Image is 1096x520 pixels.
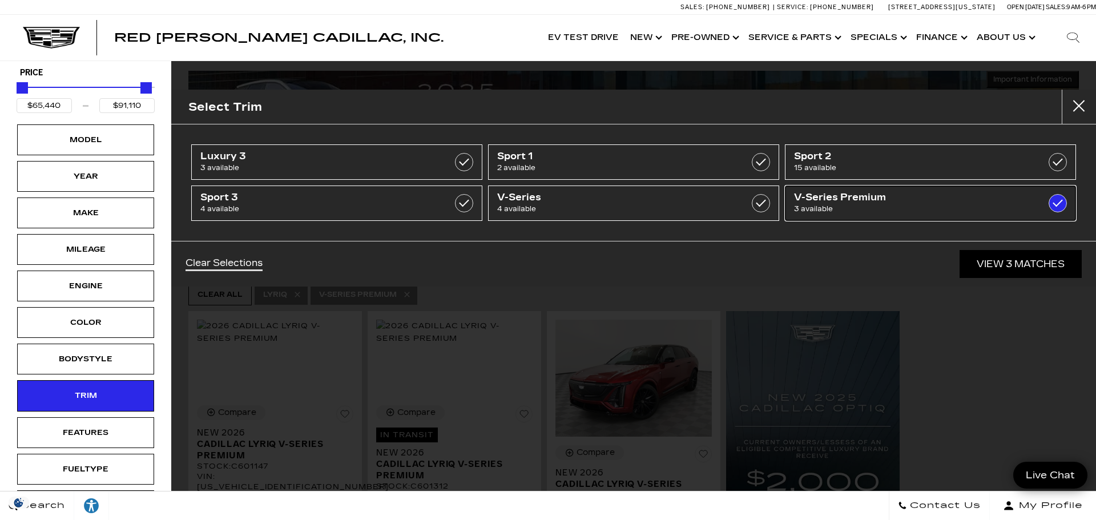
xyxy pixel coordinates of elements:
[497,203,729,215] span: 4 available
[99,98,155,113] input: Maximum
[57,463,114,475] div: Fueltype
[17,234,154,265] div: MileageMileage
[1050,15,1096,61] div: Search
[114,32,444,43] a: Red [PERSON_NAME] Cadillac, Inc.
[57,280,114,292] div: Engine
[57,243,114,256] div: Mileage
[57,426,114,439] div: Features
[200,192,432,203] span: Sport 3
[200,162,432,174] span: 3 available
[889,491,990,520] a: Contact Us
[57,134,114,146] div: Model
[200,151,432,162] span: Luxury 3
[960,250,1082,278] a: View 3 Matches
[845,15,910,61] a: Specials
[488,186,779,221] a: V-Series4 available
[1014,498,1083,514] span: My Profile
[777,3,808,11] span: Service:
[17,98,72,113] input: Minimum
[140,82,152,94] div: Maximum Price
[20,68,151,78] h5: Price
[191,186,482,221] a: Sport 34 available
[186,257,263,271] a: Clear Selections
[17,454,154,485] div: FueltypeFueltype
[17,344,154,374] div: BodystyleBodystyle
[57,353,114,365] div: Bodystyle
[497,192,729,203] span: V-Series
[888,3,996,11] a: [STREET_ADDRESS][US_STATE]
[785,144,1076,180] a: Sport 215 available
[794,192,1026,203] span: V-Series Premium
[6,497,32,509] section: Click to Open Cookie Consent Modal
[1046,3,1066,11] span: Sales:
[497,162,729,174] span: 2 available
[1020,469,1081,482] span: Live Chat
[17,417,154,448] div: FeaturesFeatures
[488,144,779,180] a: Sport 12 available
[1013,462,1087,489] a: Live Chat
[794,162,1026,174] span: 15 available
[17,78,155,113] div: Price
[773,4,877,10] a: Service: [PHONE_NUMBER]
[17,124,154,155] div: ModelModel
[497,151,729,162] span: Sport 1
[114,31,444,45] span: Red [PERSON_NAME] Cadillac, Inc.
[1062,90,1096,124] button: Close
[200,203,432,215] span: 4 available
[910,15,971,61] a: Finance
[57,170,114,183] div: Year
[794,151,1026,162] span: Sport 2
[17,197,154,228] div: MakeMake
[971,15,1039,61] a: About Us
[188,98,262,116] h2: Select Trim
[680,4,773,10] a: Sales: [PHONE_NUMBER]
[191,144,482,180] a: Luxury 33 available
[706,3,770,11] span: [PHONE_NUMBER]
[57,207,114,219] div: Make
[17,307,154,338] div: ColorColor
[1066,3,1096,11] span: 9 AM-6 PM
[17,82,28,94] div: Minimum Price
[74,497,108,514] div: Explore your accessibility options
[666,15,743,61] a: Pre-Owned
[17,161,154,192] div: YearYear
[743,15,845,61] a: Service & Parts
[23,27,80,49] img: Cadillac Dark Logo with Cadillac White Text
[542,15,624,61] a: EV Test Drive
[680,3,704,11] span: Sales:
[74,491,109,520] a: Explore your accessibility options
[785,186,1076,221] a: V-Series Premium3 available
[1007,3,1045,11] span: Open [DATE]
[810,3,874,11] span: [PHONE_NUMBER]
[17,271,154,301] div: EngineEngine
[6,497,32,509] img: Opt-Out Icon
[990,491,1096,520] button: Open user profile menu
[624,15,666,61] a: New
[17,380,154,411] div: TrimTrim
[57,316,114,329] div: Color
[18,498,65,514] span: Search
[57,389,114,402] div: Trim
[794,203,1026,215] span: 3 available
[907,498,981,514] span: Contact Us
